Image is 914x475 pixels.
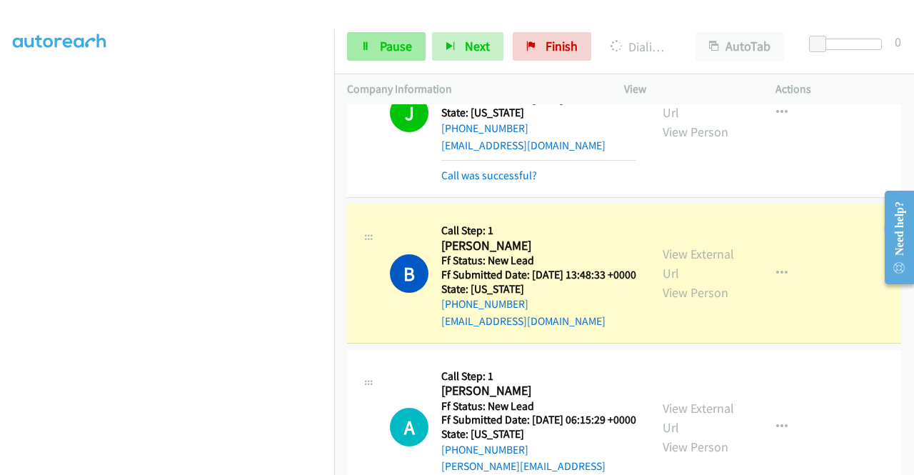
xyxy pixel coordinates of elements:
span: Next [465,38,490,54]
h5: Ff Status: New Lead [441,399,637,414]
h5: Ff Submitted Date: [DATE] 06:15:29 +0000 [441,413,637,427]
a: [PHONE_NUMBER] [441,297,528,311]
h5: State: [US_STATE] [441,106,636,120]
a: [EMAIL_ADDRESS][DOMAIN_NAME] [441,314,606,328]
h5: Ff Submitted Date: [DATE] 13:48:33 +0000 [441,268,636,282]
h2: [PERSON_NAME] [441,383,637,399]
p: View [624,81,750,98]
h5: Call Step: 1 [441,369,637,384]
a: Call was successful? [441,169,537,182]
a: View External Url [663,246,734,281]
p: Company Information [347,81,598,98]
div: 0 [895,32,901,51]
h5: State: [US_STATE] [441,427,637,441]
h5: Call Step: 1 [441,224,636,238]
h1: A [390,408,428,446]
a: Pause [347,32,426,61]
a: Finish [513,32,591,61]
h2: [PERSON_NAME] [441,238,636,254]
a: View Person [663,124,728,140]
h1: B [390,254,428,293]
h5: State: [US_STATE] [441,282,636,296]
iframe: Resource Center [873,181,914,294]
span: Finish [546,38,578,54]
a: View Person [663,284,728,301]
button: Next [432,32,503,61]
div: Delay between calls (in seconds) [816,39,882,50]
a: [EMAIL_ADDRESS][DOMAIN_NAME] [441,139,606,152]
a: [PHONE_NUMBER] [441,443,528,456]
h1: J [390,94,428,132]
div: The call is yet to be attempted [390,408,428,446]
p: Actions [775,81,901,98]
h5: Ff Status: New Lead [441,254,636,268]
a: View Person [663,439,728,455]
button: AutoTab [695,32,784,61]
a: [PHONE_NUMBER] [441,121,528,135]
span: Pause [380,38,412,54]
p: Dialing [PERSON_NAME] [611,37,670,56]
a: View External Url [663,400,734,436]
